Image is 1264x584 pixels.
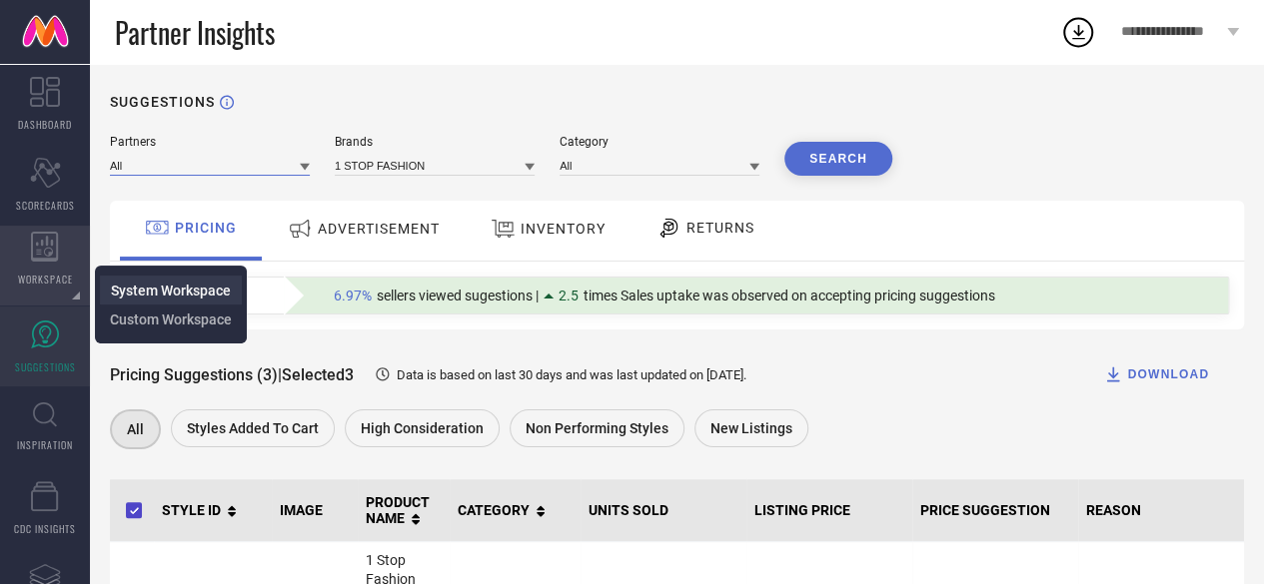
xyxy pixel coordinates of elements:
div: Open download list [1060,14,1096,50]
span: Pricing Suggestions (3) [110,365,278,384]
span: CDC INSIGHTS [14,521,76,536]
span: Selected 3 [282,365,354,384]
div: Brands [335,135,535,149]
a: Custom Workspace [110,309,232,328]
span: SUGGESTIONS [15,359,76,374]
span: System Workspace [111,283,231,298]
th: PRODUCT NAME [358,479,450,542]
span: sellers viewed sugestions | [377,288,539,303]
span: DASHBOARD [18,117,72,132]
a: System Workspace [111,281,231,299]
h1: SUGGESTIONS [110,94,215,110]
span: 2.5 [559,288,579,303]
span: ADVERTISEMENT [318,221,440,237]
span: Styles Added To Cart [187,420,319,436]
span: RETURNS [686,220,754,236]
span: Partner Insights [115,12,275,53]
span: Non Performing Styles [526,420,668,436]
th: CATEGORY [450,479,581,542]
th: REASON [1078,479,1244,542]
th: STYLE ID [154,479,272,542]
div: DOWNLOAD [1103,364,1209,384]
span: New Listings [710,420,792,436]
span: | [278,365,282,384]
span: High Consideration [361,420,484,436]
button: DOWNLOAD [1078,354,1234,394]
th: PRICE SUGGESTION [912,479,1078,542]
span: INVENTORY [521,221,606,237]
span: SCORECARDS [16,198,75,213]
th: UNITS SOLD [581,479,746,542]
div: Category [560,135,759,149]
div: Percentage of sellers who have viewed suggestions for the current Insight Type [324,283,1005,308]
th: LISTING PRICE [746,479,912,542]
th: IMAGE [272,479,358,542]
span: WORKSPACE [18,272,73,287]
span: times Sales uptake was observed on accepting pricing suggestions [584,288,995,303]
span: All [127,421,144,437]
span: PRICING [175,220,237,236]
div: Partners [110,135,310,149]
span: 6.97% [334,288,372,303]
span: Data is based on last 30 days and was last updated on [DATE] . [397,367,746,382]
button: Search [784,142,892,176]
span: Custom Workspace [110,311,232,327]
span: INSPIRATION [17,437,73,452]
